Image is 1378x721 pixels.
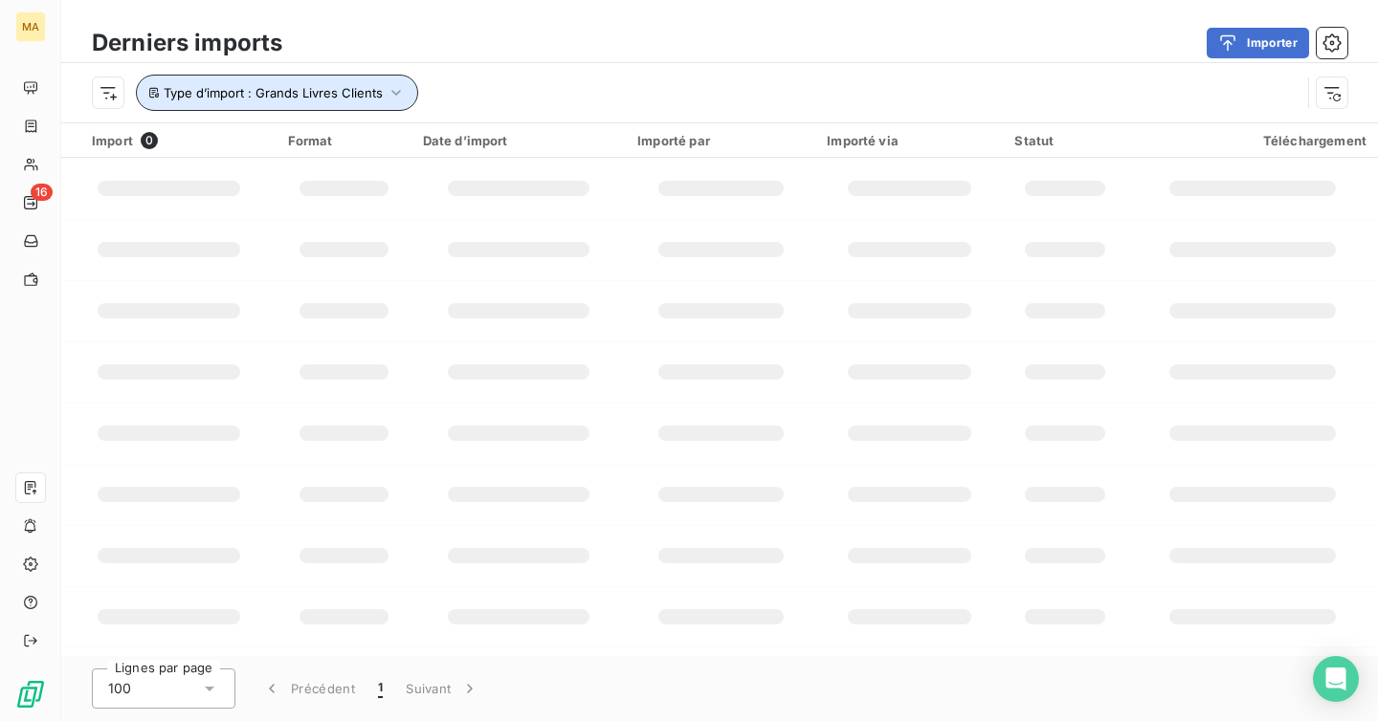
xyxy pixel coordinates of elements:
span: 1 [378,679,383,698]
div: Importé par [637,133,804,148]
button: Précédent [251,668,367,709]
button: Type d’import : Grands Livres Clients [136,75,418,111]
div: Format [288,133,400,148]
div: Date d’import [423,133,615,148]
div: Import [92,132,265,149]
button: 1 [367,668,394,709]
span: 100 [108,679,131,698]
h3: Derniers imports [92,26,282,60]
div: Statut [1014,133,1115,148]
span: 16 [31,184,53,201]
div: Open Intercom Messenger [1313,656,1359,702]
img: Logo LeanPay [15,679,46,710]
div: Téléchargement [1138,133,1367,148]
button: Importer [1207,28,1309,58]
span: 0 [141,132,158,149]
span: Type d’import : Grands Livres Clients [164,85,383,100]
div: Importé via [827,133,991,148]
div: MA [15,11,46,42]
button: Suivant [394,668,491,709]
